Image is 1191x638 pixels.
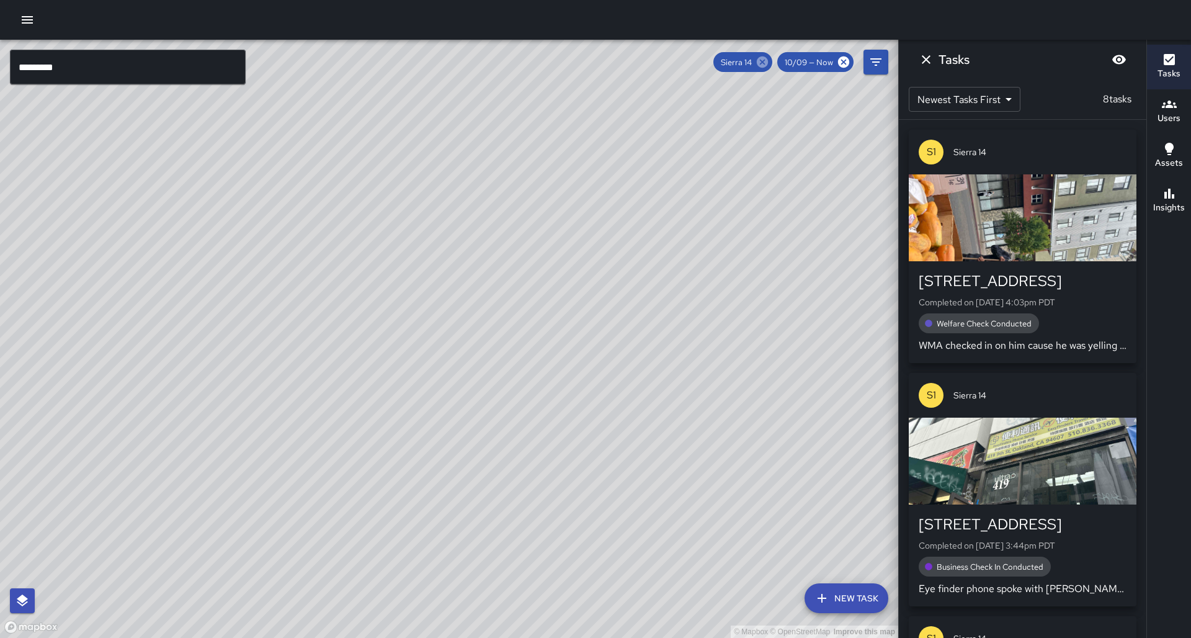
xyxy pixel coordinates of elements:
[1158,67,1180,81] h6: Tasks
[1098,92,1136,107] p: 8 tasks
[919,539,1126,552] p: Completed on [DATE] 3:44pm PDT
[929,318,1039,329] span: Welfare Check Conducted
[1158,112,1180,125] h6: Users
[713,52,772,72] div: Sierra 14
[909,373,1136,606] button: S1Sierra 14[STREET_ADDRESS]Completed on [DATE] 3:44pm PDTBusiness Check In ConductedEye finder ph...
[919,514,1126,534] div: [STREET_ADDRESS]
[953,146,1126,158] span: Sierra 14
[953,389,1126,402] span: Sierra 14
[919,271,1126,291] div: [STREET_ADDRESS]
[863,50,888,74] button: Filters
[1153,201,1185,215] h6: Insights
[919,338,1126,353] p: WMA checked in on him cause he was yelling in the street and complaining about money. Touching th...
[919,582,1126,596] p: Eye finder phone spoke with [PERSON_NAME]
[1147,89,1191,134] button: Users
[927,388,936,403] p: S1
[909,130,1136,363] button: S1Sierra 14[STREET_ADDRESS]Completed on [DATE] 4:03pm PDTWelfare Check ConductedWMA checked in on...
[777,52,854,72] div: 10/09 — Now
[1147,45,1191,89] button: Tasks
[1147,134,1191,179] button: Assets
[1155,156,1183,170] h6: Assets
[939,50,970,70] h6: Tasks
[927,145,936,159] p: S1
[929,562,1051,572] span: Business Check In Conducted
[1107,47,1131,72] button: Blur
[1147,179,1191,223] button: Insights
[805,583,888,613] button: New Task
[914,47,939,72] button: Dismiss
[919,296,1126,308] p: Completed on [DATE] 4:03pm PDT
[713,57,759,68] span: Sierra 14
[777,57,841,68] span: 10/09 — Now
[909,87,1020,112] div: Newest Tasks First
